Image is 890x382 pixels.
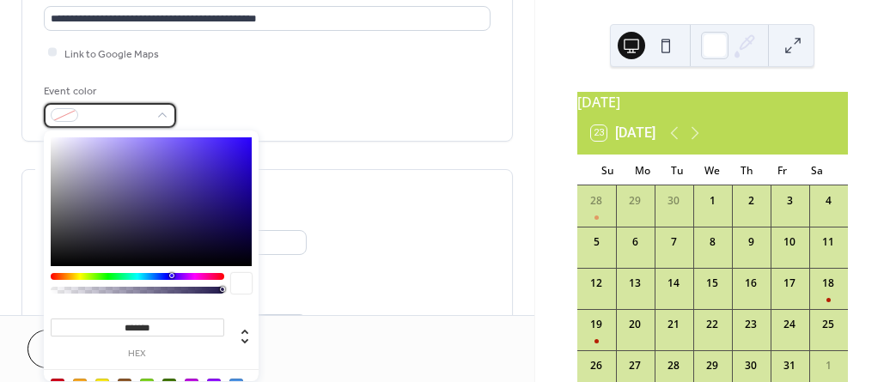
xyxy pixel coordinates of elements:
[765,155,799,185] div: Fr
[627,276,643,291] div: 13
[782,234,797,250] div: 10
[820,234,836,250] div: 11
[704,317,720,332] div: 22
[44,82,173,100] div: Event color
[743,276,759,291] div: 16
[820,276,836,291] div: 18
[782,358,797,373] div: 31
[820,193,836,209] div: 4
[591,155,625,185] div: Su
[627,317,643,332] div: 20
[666,276,681,291] div: 14
[704,276,720,291] div: 15
[625,155,660,185] div: Mo
[64,45,159,63] span: Link to Google Maps
[743,234,759,250] div: 9
[695,155,729,185] div: We
[666,193,681,209] div: 30
[666,317,681,332] div: 21
[661,155,695,185] div: Tu
[627,193,643,209] div: 29
[577,92,848,112] div: [DATE]
[51,349,224,359] label: hex
[588,234,604,250] div: 5
[782,276,797,291] div: 17
[704,358,720,373] div: 29
[627,234,643,250] div: 6
[743,358,759,373] div: 30
[820,317,836,332] div: 25
[743,193,759,209] div: 2
[666,234,681,250] div: 7
[730,155,765,185] div: Th
[588,358,604,373] div: 26
[585,121,661,145] button: 23[DATE]
[820,358,836,373] div: 1
[782,317,797,332] div: 24
[704,234,720,250] div: 8
[782,193,797,209] div: 3
[588,317,604,332] div: 19
[627,358,643,373] div: 27
[588,193,604,209] div: 28
[800,155,834,185] div: Sa
[588,276,604,291] div: 12
[666,358,681,373] div: 28
[704,193,720,209] div: 1
[27,330,133,368] button: Cancel
[743,317,759,332] div: 23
